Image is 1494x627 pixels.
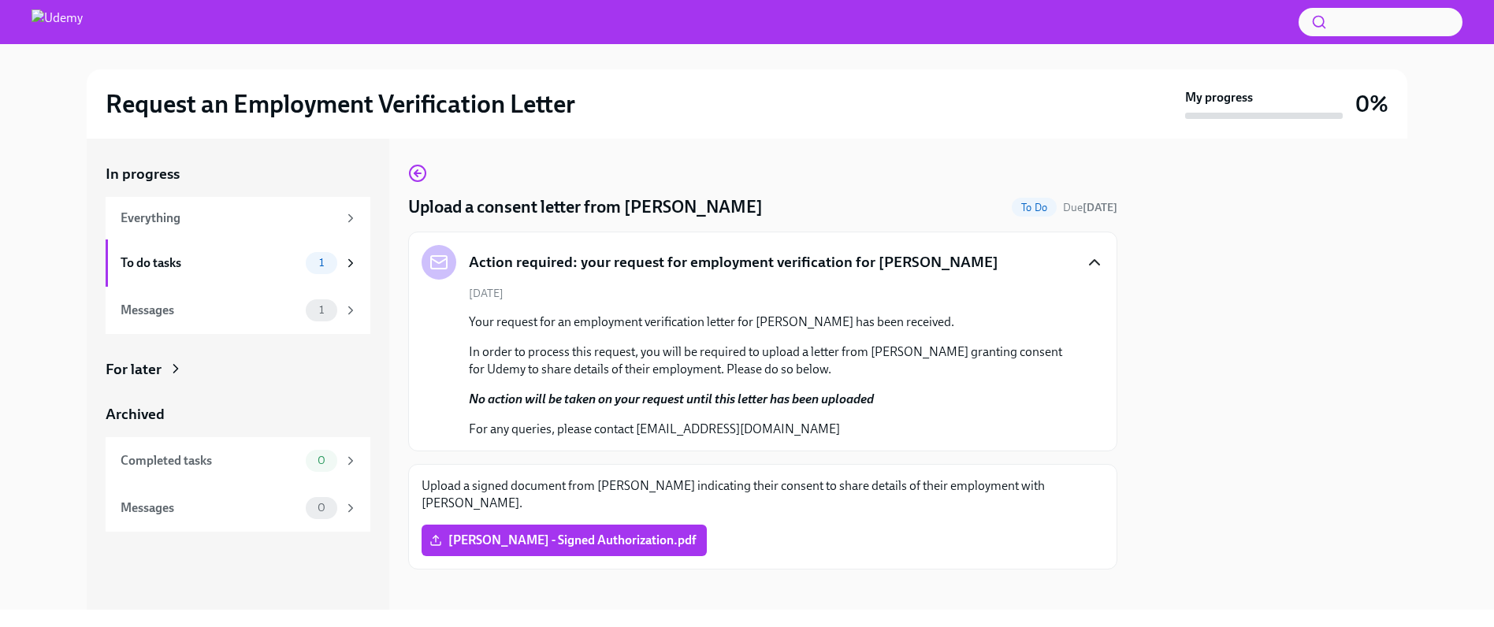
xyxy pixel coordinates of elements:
[121,302,299,319] div: Messages
[1185,89,1253,106] strong: My progress
[106,287,370,334] a: Messages1
[310,257,333,269] span: 1
[1012,202,1057,213] span: To Do
[469,313,1079,331] p: Your request for an employment verification letter for [PERSON_NAME] has been received.
[106,197,370,239] a: Everything
[422,477,1104,512] p: Upload a signed document from [PERSON_NAME] indicating their consent to share details of their em...
[106,484,370,532] a: Messages0
[1355,90,1388,118] h3: 0%
[422,525,707,556] label: [PERSON_NAME] - Signed Authorization.pdf
[469,343,1079,378] p: In order to process this request, you will be required to upload a letter from [PERSON_NAME] gran...
[106,359,370,380] a: For later
[433,532,696,548] span: [PERSON_NAME] - Signed Authorization.pdf
[1083,201,1117,214] strong: [DATE]
[308,454,335,466] span: 0
[469,391,874,406] strong: No action will be taken on your request until this letter has been uploaded
[310,304,333,316] span: 1
[469,421,1079,438] p: For any queries, please contact [EMAIL_ADDRESS][DOMAIN_NAME]
[1063,201,1117,214] span: Due
[106,359,162,380] div: For later
[308,502,335,514] span: 0
[121,210,337,227] div: Everything
[408,195,763,219] h4: Upload a consent letter from [PERSON_NAME]
[106,437,370,484] a: Completed tasks0
[106,404,370,425] a: Archived
[121,452,299,469] div: Completed tasks
[1063,200,1117,215] span: September 4th, 2025 03:00
[469,286,504,301] span: [DATE]
[32,9,83,35] img: Udemy
[106,88,575,120] h2: Request an Employment Verification Letter
[106,239,370,287] a: To do tasks1
[121,499,299,517] div: Messages
[121,254,299,272] div: To do tasks
[106,164,370,184] a: In progress
[469,252,998,273] h5: Action required: your request for employment verification for [PERSON_NAME]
